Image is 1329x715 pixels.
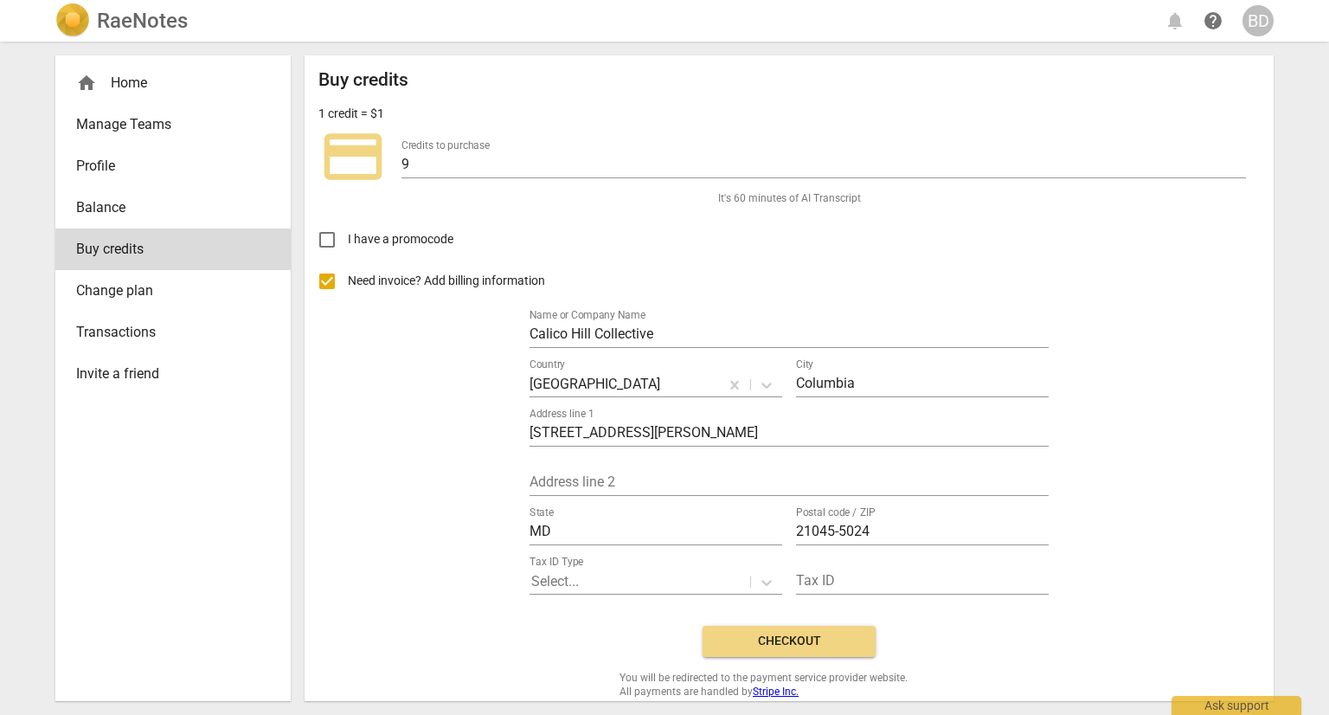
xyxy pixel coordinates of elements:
[76,364,256,384] span: Invite a friend
[55,145,291,187] a: Profile
[716,633,862,650] span: Checkout
[1203,10,1223,31] span: help
[55,62,291,104] div: Home
[76,73,97,93] span: home
[530,557,583,567] label: Tax ID Type
[530,359,565,370] label: Country
[1172,696,1301,715] div: Ask support
[348,230,453,248] span: I have a promocode
[55,270,291,312] a: Change plan
[318,122,388,191] span: credit_card
[796,359,813,370] label: City
[718,191,861,206] span: It's 60 minutes of AI Transcript
[620,671,959,714] span: You will be redirected to the payment service provider website. All payments are handled by RaeNo...
[76,322,256,343] span: Transactions
[530,409,594,419] label: Address line 1
[55,229,291,270] a: Buy credits
[530,310,645,320] label: Name or Company Name
[318,69,408,91] h2: Buy credits
[1197,5,1229,36] a: Help
[76,197,256,218] span: Balance
[55,104,291,145] a: Manage Teams
[97,9,188,33] h2: RaeNotes
[76,114,256,135] span: Manage Teams
[55,3,90,38] img: Logo
[348,272,548,290] span: Need invoice? Add billing information
[531,571,579,591] p: Select...
[76,239,256,260] span: Buy credits
[753,686,799,698] a: Stripe Inc.
[76,73,256,93] div: Home
[318,105,384,123] p: 1 credit = $1
[530,507,554,518] label: State
[796,507,876,518] label: Postal code / ZIP
[1242,5,1274,36] button: BD
[55,187,291,229] a: Balance
[55,353,291,395] a: Invite a friend
[530,374,660,394] p: United States
[76,156,256,177] span: Profile
[55,3,188,38] a: LogoRaeNotes
[401,140,490,151] label: Credits to purchase
[76,280,256,301] span: Change plan
[703,626,876,657] button: Checkout
[55,312,291,353] a: Transactions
